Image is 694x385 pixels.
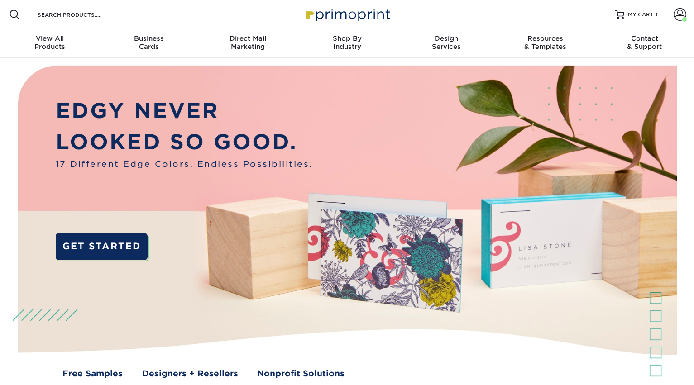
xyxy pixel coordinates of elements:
[37,9,125,20] input: SEARCH PRODUCTS.....
[198,34,297,43] span: Direct Mail
[628,11,654,19] span: MY CART
[595,34,694,43] span: Contact
[297,34,397,51] div: Industry
[56,95,313,127] p: EDGY NEVER
[297,29,397,58] a: Shop ByIndustry
[198,29,297,58] a: Direct MailMarketing
[496,34,595,43] span: Resources
[198,34,297,51] div: Marketing
[99,34,198,43] span: Business
[595,34,694,51] div: & Support
[62,367,123,380] a: Free Samples
[257,367,345,380] a: Nonprofit Solutions
[397,34,496,43] span: Design
[99,34,198,51] div: Cards
[99,29,198,58] a: BusinessCards
[595,29,694,58] a: Contact& Support
[496,29,595,58] a: Resources& Templates
[297,34,397,43] span: Shop By
[56,233,148,261] a: GET STARTED
[397,34,496,51] div: Services
[656,11,658,18] span: 1
[56,158,313,171] span: 17 Different Edge Colors. Endless Possibilities.
[397,29,496,58] a: DesignServices
[142,367,238,380] a: Designers + Resellers
[302,5,392,24] img: Primoprint
[56,127,313,158] p: LOOKED SO GOOD.
[496,34,595,51] div: & Templates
